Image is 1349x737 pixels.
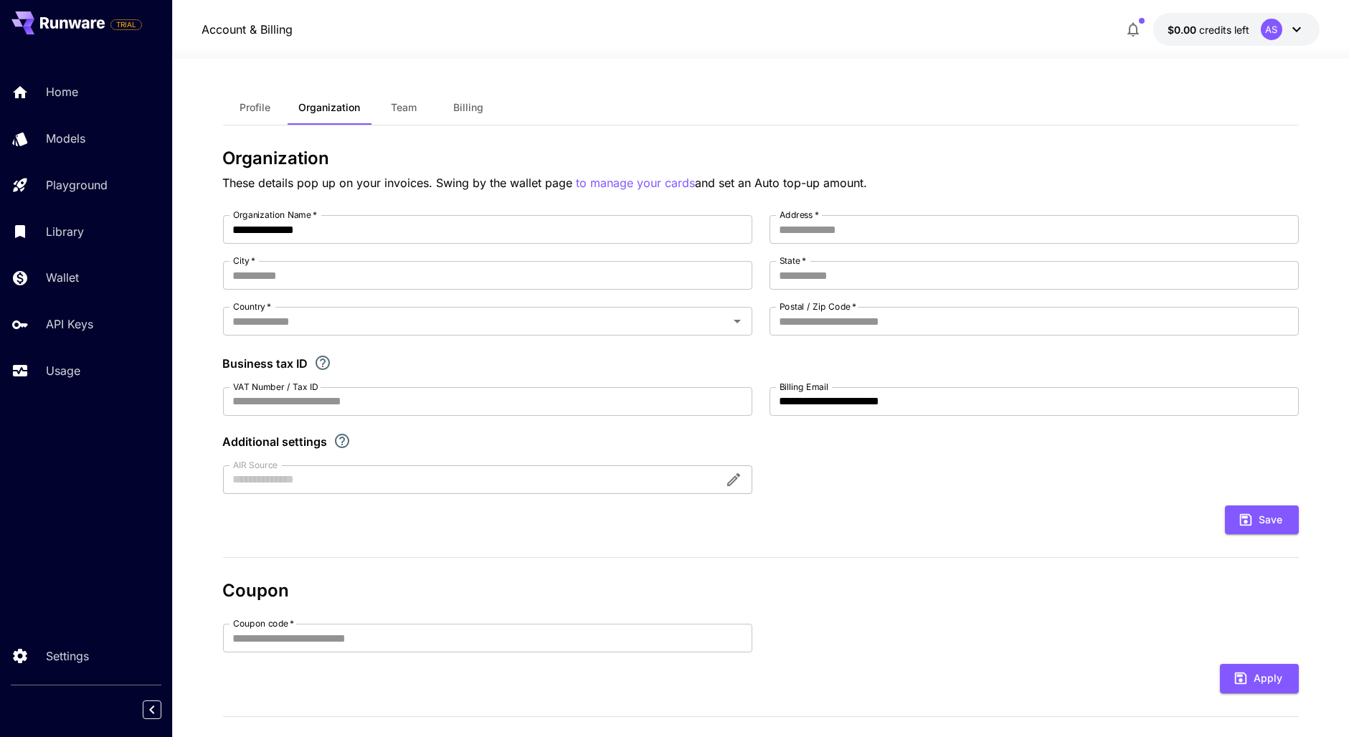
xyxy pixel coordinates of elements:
p: Playground [46,176,108,194]
span: Team [392,101,417,114]
span: Add your payment card to enable full platform functionality. [110,16,142,33]
h3: Organization [223,148,1299,168]
span: credits left [1199,24,1249,36]
button: Apply [1220,664,1299,693]
label: AIR Source [233,459,278,471]
p: Models [46,130,85,147]
p: Settings [46,647,89,665]
p: Additional settings [223,433,328,450]
span: Profile [240,101,270,114]
label: Country [233,300,271,313]
p: API Keys [46,315,93,333]
span: $0.00 [1168,24,1199,36]
label: Billing Email [780,381,828,393]
span: Billing [454,101,484,114]
a: Account & Billing [202,21,293,38]
label: Postal / Zip Code [780,300,856,313]
button: Save [1225,505,1299,535]
button: Open [727,311,747,331]
svg: If you are a business tax registrant, please enter your business tax ID here. [314,354,331,371]
div: AS [1261,19,1282,40]
label: Coupon code [233,617,295,629]
label: VAT Number / Tax ID [233,381,318,393]
p: Business tax ID [223,355,308,372]
p: Usage [46,362,80,379]
button: $0.00AS [1153,13,1320,46]
span: and set an Auto top-up amount. [696,176,868,190]
label: Address [780,209,819,221]
p: Library [46,223,84,240]
span: These details pop up on your invoices. Swing by the wallet page [223,176,577,190]
div: Collapse sidebar [153,697,172,723]
label: State [780,255,806,267]
h3: Coupon [223,581,1299,601]
div: $0.00 [1168,22,1249,37]
p: Home [46,83,78,100]
button: to manage your cards [577,174,696,192]
span: Organization [299,101,361,114]
p: Wallet [46,269,79,286]
span: TRIAL [111,19,141,30]
label: Organization Name [233,209,317,221]
nav: breadcrumb [202,21,293,38]
button: Collapse sidebar [143,700,161,719]
label: City [233,255,255,267]
svg: Explore additional customization settings [333,432,351,450]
